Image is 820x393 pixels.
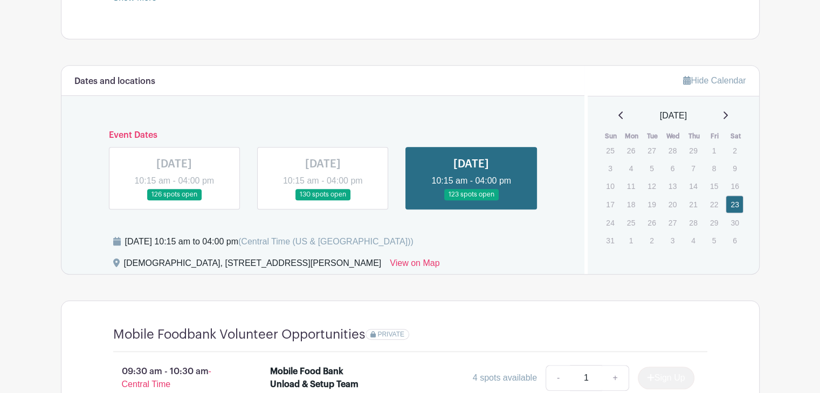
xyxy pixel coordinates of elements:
th: Sat [725,131,746,142]
a: + [602,365,629,391]
p: 6 [726,232,743,249]
p: 4 [684,232,702,249]
p: 5 [643,160,660,177]
p: 27 [643,142,660,159]
p: 21 [684,196,702,213]
p: 1 [705,142,723,159]
p: 5 [705,232,723,249]
th: Wed [663,131,684,142]
p: 28 [664,142,681,159]
p: 18 [622,196,640,213]
th: Thu [684,131,705,142]
p: 16 [726,178,743,194]
p: 24 [601,214,619,231]
th: Tue [642,131,663,142]
p: 31 [601,232,619,249]
a: 23 [726,195,743,213]
p: 2 [643,232,660,249]
p: 14 [684,178,702,194]
p: 7 [684,160,702,177]
div: [DEMOGRAPHIC_DATA], [STREET_ADDRESS][PERSON_NAME] [124,257,382,274]
p: 9 [726,160,743,177]
span: PRIVATE [377,331,404,338]
p: 26 [643,214,660,231]
p: 1 [622,232,640,249]
p: 10 [601,178,619,194]
p: 29 [705,214,723,231]
p: 4 [622,160,640,177]
a: Hide Calendar [683,76,746,85]
p: 25 [601,142,619,159]
p: 25 [622,214,640,231]
p: 26 [622,142,640,159]
h6: Event Dates [100,130,546,141]
p: 17 [601,196,619,213]
h4: Mobile Foodbank Volunteer Opportunities [113,327,366,342]
a: - [546,365,570,391]
p: 6 [664,160,681,177]
p: 30 [726,214,743,231]
p: 2 [726,142,743,159]
p: 27 [664,214,681,231]
th: Fri [705,131,726,142]
p: 29 [684,142,702,159]
th: Mon [622,131,643,142]
h6: Dates and locations [74,76,155,87]
p: 13 [664,178,681,194]
p: 20 [664,196,681,213]
div: [DATE] 10:15 am to 04:00 pm [125,235,414,248]
p: 3 [601,160,619,177]
p: 15 [705,178,723,194]
p: 11 [622,178,640,194]
p: 8 [705,160,723,177]
div: Mobile Food Bank Unload & Setup Team [270,365,363,391]
p: 3 [664,232,681,249]
p: 28 [684,214,702,231]
span: (Central Time (US & [GEOGRAPHIC_DATA])) [238,237,414,246]
p: 22 [705,196,723,213]
div: 4 spots available [473,371,537,384]
span: [DATE] [660,109,687,122]
p: 12 [643,178,660,194]
th: Sun [601,131,622,142]
a: View on Map [390,257,439,274]
p: 19 [643,196,660,213]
